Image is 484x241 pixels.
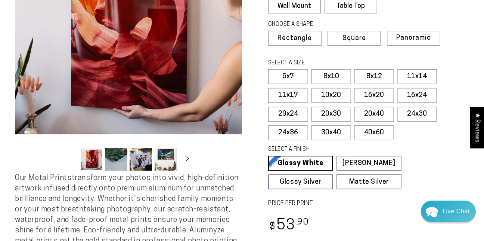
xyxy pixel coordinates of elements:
label: 40x60 [354,125,394,140]
button: Load image 1 in gallery view [80,148,103,171]
label: 8x12 [354,69,394,84]
div: Chat widget toggle [421,201,476,222]
a: Matte Silver [336,174,401,189]
label: 16x20 [354,88,394,103]
legend: SELECT A FINISH [268,146,386,154]
label: 8x10 [311,69,351,84]
button: Slide right [179,151,195,168]
label: 30x40 [311,125,351,140]
span: $ [269,222,276,232]
span: Panoramic [396,34,431,42]
a: [PERSON_NAME] [336,156,401,171]
legend: SELECT A SIZE [268,59,386,67]
label: 20x30 [311,107,351,122]
button: Load image 3 in gallery view [130,148,152,171]
button: Slide left [62,151,78,168]
a: Glossy White [268,156,333,171]
label: 20x40 [354,107,394,122]
label: 20x24 [268,107,308,122]
sup: .90 [295,218,309,227]
label: 11x14 [397,69,437,84]
label: 10x20 [311,88,351,103]
button: Load image 2 in gallery view [105,148,127,171]
label: 16x24 [397,88,437,103]
label: 5x7 [268,69,308,84]
label: PRICE PER PRINT [268,199,469,208]
legend: CHOOSE A SHAPE [268,21,371,29]
label: 24x30 [397,107,437,122]
a: Glossy Silver [268,174,333,189]
span: Square [342,35,366,42]
div: Click to open Judge.me floating reviews tab [470,107,484,148]
span: Rectangle [277,35,312,42]
label: 24x36 [268,125,308,140]
bdi: 53 [268,219,309,233]
button: Load image 4 in gallery view [154,148,177,171]
label: 11x17 [268,88,308,103]
div: Contact Us Directly [443,201,470,222]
